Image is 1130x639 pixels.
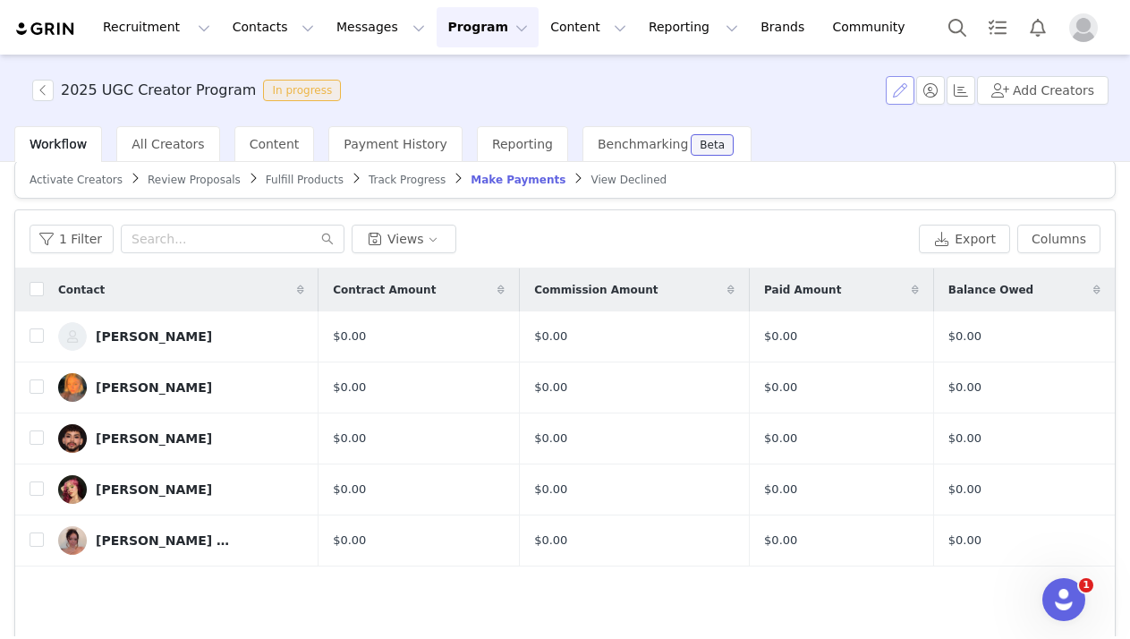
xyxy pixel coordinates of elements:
[326,7,436,47] button: Messages
[977,76,1109,105] button: Add Creators
[534,532,735,550] div: $0.00
[266,174,344,186] span: Fulfill Products
[471,174,565,186] span: Make Payments
[1018,7,1058,47] button: Notifications
[32,80,348,101] span: [object Object]
[1058,13,1116,42] button: Profile
[764,329,797,343] span: $0.00
[92,7,221,47] button: Recruitment
[638,7,749,47] button: Reporting
[822,7,924,47] a: Community
[96,380,212,395] div: [PERSON_NAME]
[750,7,820,47] a: Brands
[333,282,436,298] span: Contract Amount
[61,80,256,101] h3: 2025 UGC Creator Program
[938,7,977,47] button: Search
[1079,578,1093,592] span: 1
[58,475,304,504] a: [PERSON_NAME]
[96,533,230,548] div: [PERSON_NAME] Creator
[58,526,87,555] img: e27eb882-1898-4ff2-8c22-c203dae3ac6e--s.jpg
[534,379,735,396] div: $0.00
[948,481,981,498] span: $0.00
[1042,578,1085,621] iframe: Intercom live chat
[96,482,212,497] div: [PERSON_NAME]
[1069,13,1098,42] img: placeholder-profile.jpg
[948,379,981,396] span: $0.00
[590,174,667,186] span: View Declined
[58,282,105,298] span: Contact
[534,282,658,298] span: Commission Amount
[333,328,505,345] div: $0.00
[321,233,334,245] i: icon: search
[222,7,325,47] button: Contacts
[534,481,735,498] div: $0.00
[333,532,505,550] div: $0.00
[263,80,341,101] span: In progress
[30,137,87,151] span: Workflow
[121,225,344,253] input: Search...
[58,373,87,402] img: 90eb6f72-02c0-4330-a66a-93bac48a3e5e.jpg
[58,424,304,453] a: [PERSON_NAME]
[148,174,241,186] span: Review Proposals
[948,282,1033,298] span: Balance Owed
[333,379,505,396] div: $0.00
[948,328,981,345] span: $0.00
[58,424,87,453] img: d412c093-d417-4746-a0d1-fdfc517206eb.jpg
[58,322,304,351] a: [PERSON_NAME]
[437,7,539,47] button: Program
[352,225,456,253] button: Views
[764,431,797,445] span: $0.00
[14,21,77,38] img: grin logo
[250,137,300,151] span: Content
[978,7,1017,47] a: Tasks
[764,482,797,496] span: $0.00
[333,430,505,447] div: $0.00
[58,322,87,351] img: e924fa7b-f86c-4fc9-8dab-6d5e6cc4e5dd--s.jpg
[700,140,725,150] div: Beta
[534,430,735,447] div: $0.00
[764,533,797,547] span: $0.00
[764,282,841,298] span: Paid Amount
[58,373,304,402] a: [PERSON_NAME]
[96,329,212,344] div: [PERSON_NAME]
[96,431,212,446] div: [PERSON_NAME]
[1017,225,1100,253] button: Columns
[30,225,114,253] button: 1 Filter
[333,481,505,498] div: $0.00
[369,174,446,186] span: Track Progress
[58,475,87,504] img: 55e013af-285d-4eae-a79b-84deba191b92.jpg
[58,526,304,555] a: [PERSON_NAME] Creator
[540,7,637,47] button: Content
[30,174,123,186] span: Activate Creators
[598,137,688,151] span: Benchmarking
[534,328,735,345] div: $0.00
[132,137,204,151] span: All Creators
[764,380,797,394] span: $0.00
[948,430,981,447] span: $0.00
[492,137,553,151] span: Reporting
[919,225,1010,253] button: Export
[344,137,447,151] span: Payment History
[948,532,981,550] span: $0.00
